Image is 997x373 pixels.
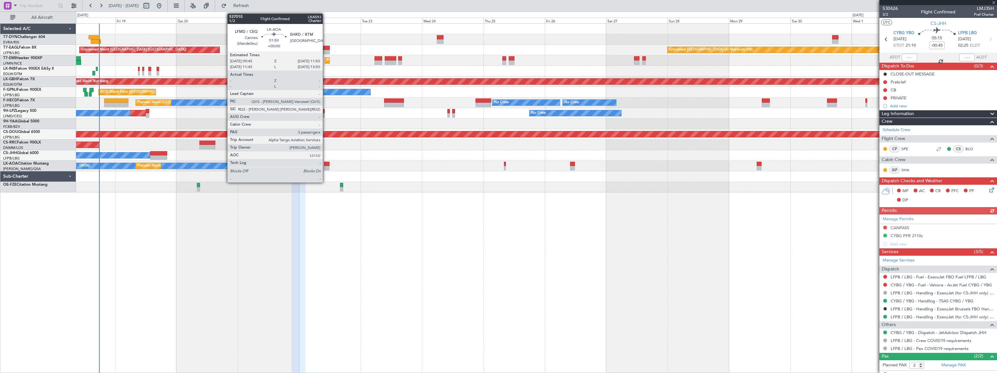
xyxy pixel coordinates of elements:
[77,13,88,18] div: [DATE]
[889,145,900,152] div: CP
[669,45,753,55] div: Grounded [GEOGRAPHIC_DATA] (Al Maktoum Intl)
[3,88,41,92] a: F-GPNJFalcon 900EX
[790,18,852,23] div: Tue 30
[932,35,942,42] span: 05:15
[3,183,17,187] span: OE-FZE
[3,77,17,81] span: LX-GBH
[3,103,20,108] a: LFPB/LBG
[974,248,983,255] span: (3/5)
[545,18,606,23] div: Fri 26
[901,146,916,152] a: SPE
[893,30,914,36] span: CYBG YBG
[3,40,19,45] a: EVRA/RIX
[3,51,20,55] a: LFPB/LBG
[974,12,994,17] span: Pref Charter
[974,63,983,69] span: (0/3)
[299,18,361,23] div: Mon 22
[3,82,22,87] a: EDLW/DTM
[3,67,54,71] a: LX-INBFalcon 900EX EASy II
[883,362,907,369] label: Planned PAX
[853,13,863,18] div: [DATE]
[3,109,16,113] span: 9H-LPZ
[976,54,987,61] span: ALDT
[17,15,67,20] span: All Aircraft
[3,167,41,171] a: [PERSON_NAME]/QSA
[974,353,983,359] span: (2/2)
[970,43,980,49] span: ELDT
[483,18,545,23] div: Thu 25
[891,71,935,77] div: CLOSE-OUT MESSAGE
[891,306,994,312] a: LFPB / LBG - Handling - ExecuJet Brussels FBO Handling Abelag
[882,110,914,118] span: Leg Information
[3,156,20,161] a: LFPB/LBG
[19,1,56,11] input: Trip Number
[891,338,971,343] a: LFPB / LBG - Crew COVID19 requirements
[3,135,20,140] a: LFPB/LBG
[137,161,209,171] div: Planned Maint Nice ([GEOGRAPHIC_DATA])
[958,36,971,43] span: [DATE]
[3,141,17,144] span: CS-RRC
[81,45,186,55] div: Unplanned Maint [GEOGRAPHIC_DATA] ([GEOGRAPHIC_DATA])
[882,118,893,125] span: Crew
[3,124,20,129] a: FCBB/BZV
[902,197,908,204] span: DP
[890,54,900,61] span: ATOT
[3,61,22,66] a: LFMN/NCE
[882,177,942,185] span: Dispatch Checks and Weather
[883,12,898,17] span: 2/2
[422,18,483,23] div: Wed 24
[891,274,986,280] a: LFPB / LBG - Fuel - ExecuJet FBO Fuel LFPB / LBG
[882,248,898,256] span: Services
[218,1,257,11] button: Refresh
[852,18,913,23] div: Wed 1
[3,93,20,97] a: LFPB/LBG
[3,35,18,39] span: T7-DYN
[238,18,299,23] div: Sun 21
[906,43,916,49] span: 21:10
[3,145,23,150] a: DNMM/LOS
[891,95,907,101] div: PRIVATE
[891,314,994,320] a: LFPB / LBG - Handling - ExecuJet (for CS-JHH only) LFPB / LBG
[3,72,22,76] a: EDLW/DTM
[281,87,295,97] div: No Crew
[3,162,49,166] a: LX-AOACitation Mustang
[3,46,19,50] span: T7-EAGL
[951,188,959,194] span: FFC
[228,4,255,8] span: Refresh
[941,362,966,369] a: Manage PAX
[890,103,994,109] div: Add new
[729,18,790,23] div: Mon 29
[531,108,546,118] div: No Crew
[891,346,969,351] a: LFPB / LBG - Pax COVID19 requirements
[3,77,35,81] a: LX-GBHFalcon 7X
[901,167,916,173] a: SHA
[891,290,994,296] a: LFPB / LBG - Handling - ExecuJet (for CS-JHH only) LFPB / LBG
[3,151,17,155] span: CS-JHH
[3,130,18,134] span: CS-DOU
[3,151,39,155] a: CS-JHHGlobal 6000
[902,188,908,194] span: MF
[882,266,899,273] span: Dispatch
[883,257,915,264] a: Manage Services
[3,56,42,60] a: T7-EMIHawker 900XP
[958,30,977,36] span: LFPB LBG
[958,43,968,49] span: 02:25
[3,56,16,60] span: T7-EMI
[606,18,668,23] div: Sat 27
[100,87,167,97] div: AOG Maint Paris ([GEOGRAPHIC_DATA])
[882,156,906,164] span: Cabin Crew
[3,46,36,50] a: T7-EAGLFalcon 8X
[919,188,925,194] span: AC
[891,330,986,335] a: CYBG / YBG - Dispatch - JetAdvisor Dispatch JHH
[3,98,17,102] span: F-HECD
[3,67,16,71] span: LX-INB
[3,130,40,134] a: CS-DOUGlobal 6500
[109,3,139,9] span: [DATE] - [DATE]
[889,167,900,174] div: ISP
[3,98,35,102] a: F-HECDFalcon 7X
[3,183,48,187] a: OE-FZECitation Mustang
[931,20,946,27] span: CS-JHH
[3,114,22,119] a: LFMD/CEQ
[68,77,108,86] div: Planned Maint Nurnberg
[883,127,910,133] a: Schedule Crew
